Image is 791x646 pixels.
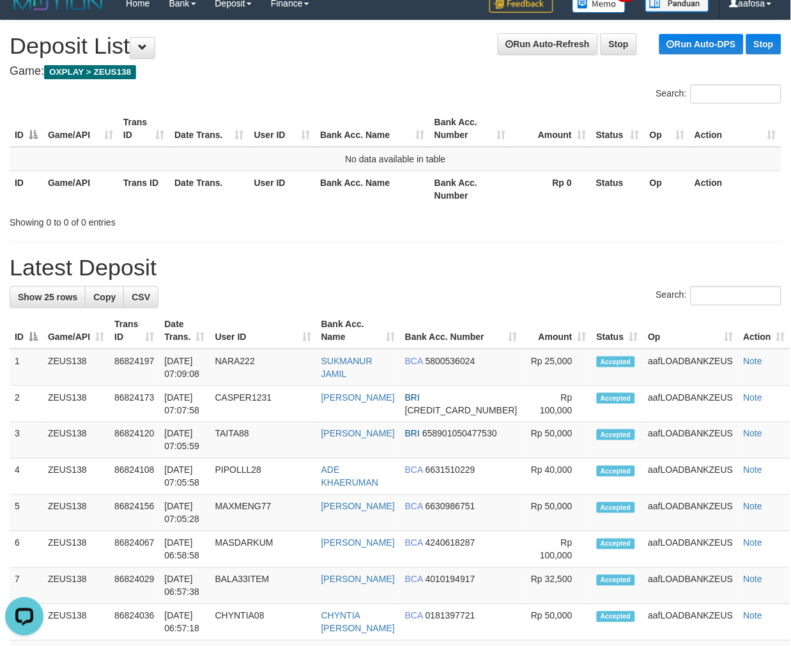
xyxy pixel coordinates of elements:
[597,357,635,367] span: Accepted
[321,392,395,403] a: [PERSON_NAME]
[210,386,316,422] td: CASPER1231
[744,611,763,621] a: Note
[523,604,592,641] td: Rp 50,000
[43,604,109,641] td: ZEUS138
[689,111,781,147] th: Action: activate to sort column ascending
[10,568,43,604] td: 7
[746,34,781,54] a: Stop
[10,459,43,495] td: 4
[109,459,159,495] td: 86824108
[597,539,635,550] span: Accepted
[405,405,518,415] span: Copy 656301005166532 to clipboard
[169,171,249,207] th: Date Trans.
[169,111,249,147] th: Date Trans.: activate to sort column ascending
[10,211,320,229] div: Showing 0 to 0 of 0 entries
[645,171,689,207] th: Op
[643,422,739,459] td: aafLOADBANKZEUS
[405,465,423,475] span: BCA
[10,147,781,171] td: No data available in table
[643,459,739,495] td: aafLOADBANKZEUS
[249,111,316,147] th: User ID: activate to sort column ascending
[43,568,109,604] td: ZEUS138
[10,65,781,78] h4: Game:
[643,568,739,604] td: aafLOADBANKZEUS
[405,429,420,439] span: BRI
[132,292,150,302] span: CSV
[10,171,43,207] th: ID
[405,611,423,621] span: BCA
[523,568,592,604] td: Rp 32,500
[523,532,592,568] td: Rp 100,000
[405,538,423,548] span: BCA
[426,611,475,621] span: Copy 0181397721 to clipboard
[123,286,158,308] a: CSV
[321,465,378,488] a: ADE KHAERUMAN
[118,171,169,207] th: Trans ID
[426,356,475,366] span: Copy 5800536024 to clipboard
[523,386,592,422] td: Rp 100,000
[321,538,395,548] a: [PERSON_NAME]
[44,65,136,79] span: OXPLAY > ZEUS138
[210,495,316,532] td: MAXMENG77
[43,459,109,495] td: ZEUS138
[643,604,739,641] td: aafLOADBANKZEUS
[597,502,635,513] span: Accepted
[159,568,210,604] td: [DATE] 06:57:38
[159,604,210,641] td: [DATE] 06:57:18
[5,5,43,43] button: Open LiveChat chat widget
[643,532,739,568] td: aafLOADBANKZEUS
[744,574,763,585] a: Note
[426,502,475,512] span: Copy 6630986751 to clipboard
[159,312,210,349] th: Date Trans.: activate to sort column ascending
[43,171,118,207] th: Game/API
[597,466,635,477] span: Accepted
[321,611,395,634] a: CHYNTIA [PERSON_NAME]
[744,429,763,439] a: Note
[591,171,645,207] th: Status
[321,356,372,379] a: SUKMANUR JAMIL
[109,422,159,459] td: 86824120
[744,465,763,475] a: Note
[109,495,159,532] td: 86824156
[321,502,395,512] a: [PERSON_NAME]
[43,532,109,568] td: ZEUS138
[498,33,598,55] a: Run Auto-Refresh
[656,84,781,104] label: Search:
[10,33,781,59] h1: Deposit List
[592,312,643,349] th: Status: activate to sort column ascending
[739,312,791,349] th: Action: activate to sort column ascending
[523,459,592,495] td: Rp 40,000
[85,286,124,308] a: Copy
[109,568,159,604] td: 86824029
[10,255,781,281] h1: Latest Deposit
[159,386,210,422] td: [DATE] 07:07:58
[159,422,210,459] td: [DATE] 07:05:59
[426,538,475,548] span: Copy 4240618287 to clipboard
[316,312,400,349] th: Bank Acc. Name: activate to sort column ascending
[159,349,210,386] td: [DATE] 07:09:08
[210,568,316,604] td: BALA33ITEM
[109,312,159,349] th: Trans ID: activate to sort column ascending
[10,286,86,308] a: Show 25 rows
[10,532,43,568] td: 6
[656,286,781,305] label: Search:
[643,495,739,532] td: aafLOADBANKZEUS
[597,575,635,586] span: Accepted
[315,111,429,147] th: Bank Acc. Name: activate to sort column ascending
[659,34,744,54] a: Run Auto-DPS
[321,574,395,585] a: [PERSON_NAME]
[315,171,429,207] th: Bank Acc. Name
[159,459,210,495] td: [DATE] 07:05:58
[43,312,109,349] th: Game/API: activate to sort column ascending
[210,312,316,349] th: User ID: activate to sort column ascending
[109,532,159,568] td: 86824067
[10,495,43,532] td: 5
[405,574,423,585] span: BCA
[643,349,739,386] td: aafLOADBANKZEUS
[18,292,77,302] span: Show 25 rows
[691,84,781,104] input: Search:
[744,356,763,366] a: Note
[511,111,591,147] th: Amount: activate to sort column ascending
[744,392,763,403] a: Note
[159,495,210,532] td: [DATE] 07:05:28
